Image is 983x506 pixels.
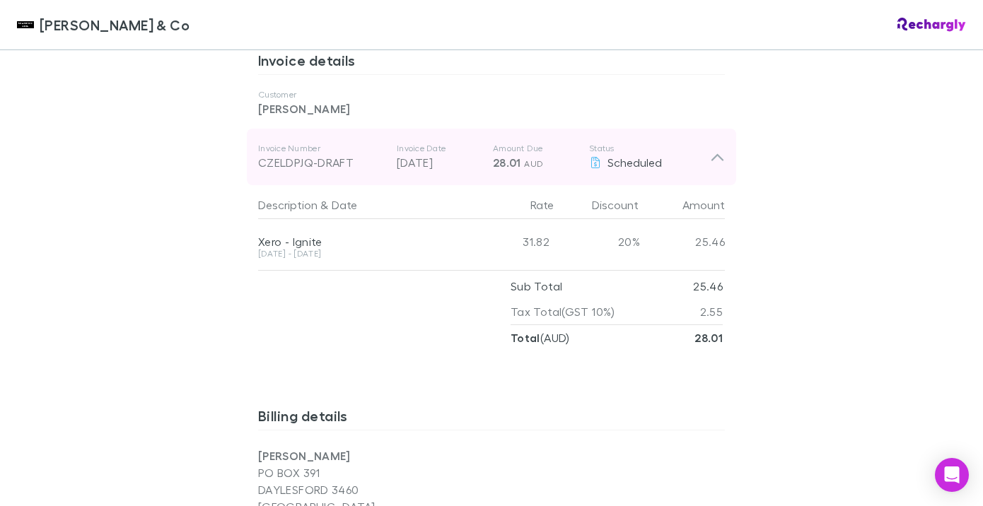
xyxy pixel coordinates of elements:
div: 25.46 [640,219,725,264]
div: 31.82 [470,219,555,264]
p: PO BOX 391 [258,464,491,481]
div: CZELDPJQ-DRAFT [258,154,385,171]
p: [PERSON_NAME] [258,447,491,464]
span: 28.01 [493,155,521,170]
span: Scheduled [607,155,662,169]
span: AUD [524,158,543,169]
p: [PERSON_NAME] [258,100,725,117]
button: Description [258,191,318,219]
img: Rechargly Logo [897,18,966,32]
p: Invoice Number [258,143,385,154]
p: DAYLESFORD 3460 [258,481,491,498]
div: Invoice NumberCZELDPJQ-DRAFTInvoice Date[DATE]Amount Due28.01 AUDStatusScheduled [247,129,736,185]
div: & [258,191,465,219]
img: Shaddock & Co's Logo [17,16,34,33]
h3: Billing details [258,407,725,430]
p: Status [589,143,710,154]
p: Invoice Date [397,143,482,154]
p: Amount Due [493,143,578,154]
button: Date [332,191,357,219]
div: Xero - Ignite [258,235,465,249]
div: [DATE] - [DATE] [258,249,465,258]
strong: Total [511,331,540,345]
p: Customer [258,89,725,100]
p: ( AUD ) [511,325,570,351]
span: [PERSON_NAME] & Co [40,14,190,35]
p: Tax Total (GST 10%) [511,299,615,324]
p: 2.55 [700,299,723,324]
p: [DATE] [397,154,482,171]
p: 25.46 [693,273,723,299]
div: 20% [555,219,640,264]
p: Sub Total [511,273,562,299]
h3: Invoice details [258,52,725,74]
strong: 28.01 [694,331,723,345]
div: Open Intercom Messenger [935,458,969,492]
